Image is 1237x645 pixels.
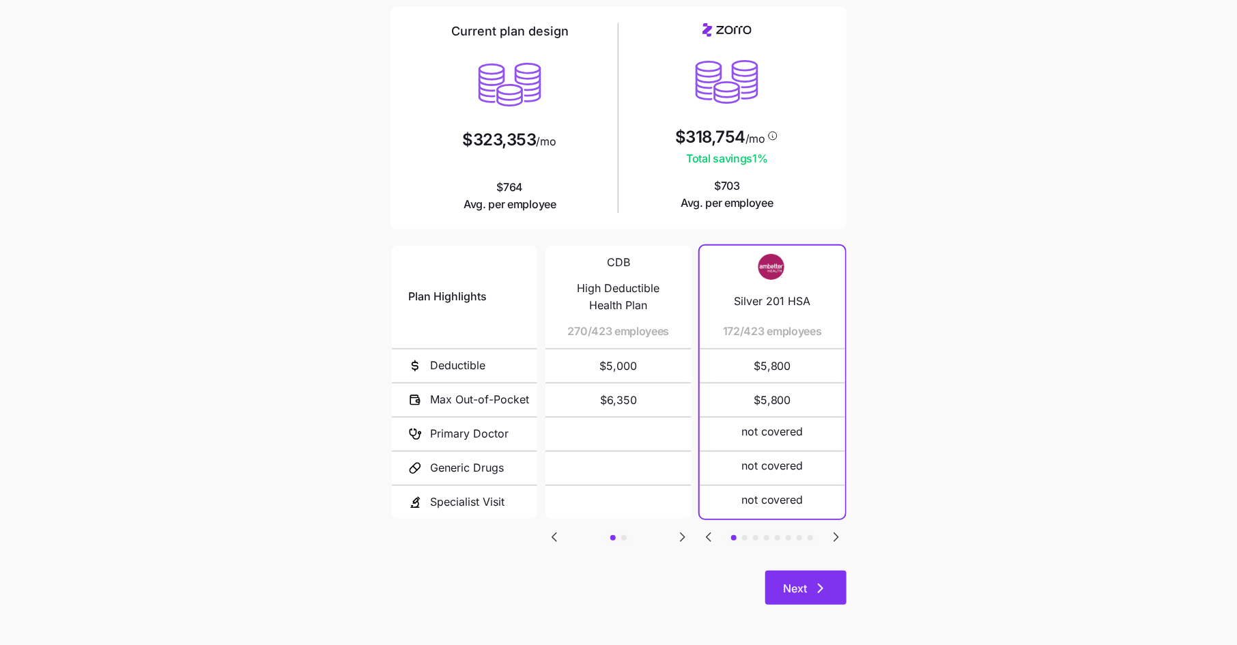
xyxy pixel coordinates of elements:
[745,254,799,280] img: Carrier
[716,349,829,382] span: $5,800
[430,357,485,374] span: Deductible
[681,177,773,212] span: $703
[568,323,670,340] span: 270/423 employees
[827,528,845,546] button: Go to next slide
[681,195,773,212] span: Avg. per employee
[741,491,804,508] span: not covered
[430,425,509,442] span: Primary Doctor
[828,529,844,545] svg: Go to next slide
[562,280,674,314] span: High Deductible Health Plan
[562,349,674,382] span: $5,000
[741,423,804,440] span: not covered
[674,528,692,546] button: Go to next slide
[430,459,504,476] span: Generic Drugs
[674,529,691,545] svg: Go to next slide
[408,288,487,305] span: Plan Highlights
[430,493,504,511] span: Specialist Visit
[546,529,563,545] svg: Go to previous slide
[562,384,674,416] span: $6,350
[464,179,556,213] span: $764
[464,196,556,213] span: Avg. per employee
[451,23,569,40] h2: Current plan design
[675,150,779,167] span: Total savings 1 %
[716,384,829,416] span: $5,800
[537,136,556,147] span: /mo
[700,528,717,546] button: Go to previous slide
[607,254,630,271] span: CDB
[430,391,529,408] span: Max Out-of-Pocket
[765,571,847,605] button: Next
[675,129,745,145] span: $318,754
[462,132,536,148] span: $323,353
[700,529,717,545] svg: Go to previous slide
[723,323,822,340] span: 172/423 employees
[741,457,804,474] span: not covered
[745,133,765,144] span: /mo
[783,580,807,597] span: Next
[734,293,810,310] span: Silver 201 HSA
[545,528,563,546] button: Go to previous slide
